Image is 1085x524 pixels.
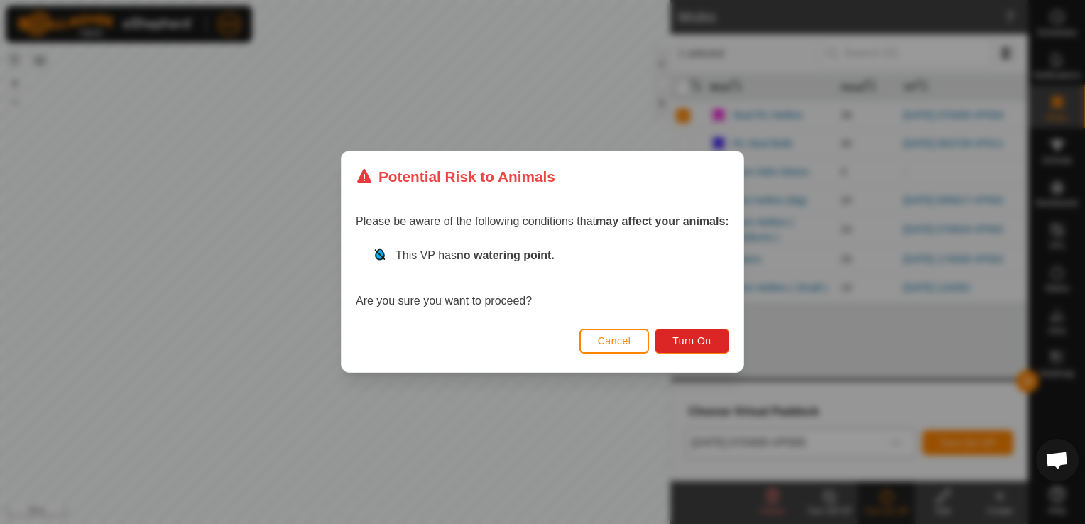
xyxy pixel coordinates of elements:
[655,329,729,354] button: Turn On
[356,216,729,228] span: Please be aware of the following conditions that
[1036,439,1079,481] a: Open chat
[396,250,555,262] span: This VP has
[356,165,555,187] div: Potential Risk to Animals
[598,336,631,347] span: Cancel
[356,248,729,310] div: Are you sure you want to proceed?
[457,250,555,262] strong: no watering point.
[579,329,650,354] button: Cancel
[596,216,729,228] strong: may affect your animals:
[673,336,711,347] span: Turn On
